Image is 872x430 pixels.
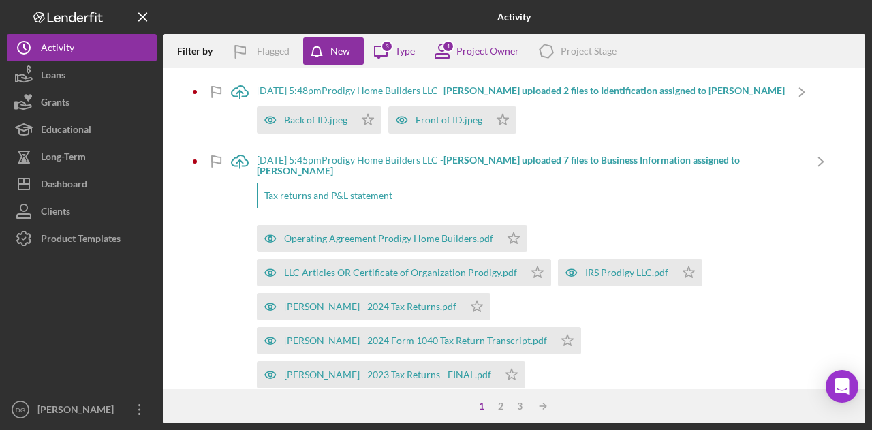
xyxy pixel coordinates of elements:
[16,406,25,414] text: DG
[395,46,415,57] div: Type
[456,46,519,57] div: Project Owner
[41,225,121,256] div: Product Templates
[257,155,804,176] div: [DATE] 5:45pm Prodigy Home Builders LLC -
[284,267,517,278] div: LLC Articles OR Certificate of Organization Prodigy.pdf
[284,301,456,312] div: [PERSON_NAME] - 2024 Tax Returns.pdf
[7,116,157,143] button: Educational
[223,75,819,144] a: [DATE] 5:48pmProdigy Home Builders LLC -[PERSON_NAME] uploaded 2 files to Identification assigned...
[284,114,347,125] div: Back of ID.jpeg
[41,61,65,92] div: Loans
[7,34,157,61] button: Activity
[7,61,157,89] button: Loans
[177,46,223,57] div: Filter by
[7,198,157,225] button: Clients
[41,198,70,228] div: Clients
[41,170,87,201] div: Dashboard
[330,37,350,65] div: New
[257,106,381,134] button: Back of ID.jpeg
[257,327,581,354] button: [PERSON_NAME] - 2024 Form 1040 Tax Return Transcript.pdf
[257,37,290,65] div: Flagged
[41,143,86,174] div: Long-Term
[472,401,491,412] div: 1
[585,267,668,278] div: IRS Prodigy LLC.pdf
[284,335,547,346] div: [PERSON_NAME] - 2024 Form 1040 Tax Return Transcript.pdf
[257,259,551,286] button: LLC Articles OR Certificate of Organization Prodigy.pdf
[443,85,785,96] b: [PERSON_NAME] uploaded 2 files to Identification assigned to [PERSON_NAME]
[388,106,516,134] button: Front of ID.jpeg
[416,114,482,125] div: Front of ID.jpeg
[34,396,123,427] div: [PERSON_NAME]
[7,143,157,170] button: Long-Term
[257,183,804,208] div: Tax returns and P&L statement
[7,225,157,252] button: Product Templates
[41,89,69,119] div: Grants
[7,170,157,198] button: Dashboard
[41,116,91,147] div: Educational
[257,225,527,252] button: Operating Agreement Prodigy Home Builders.pdf
[284,233,493,244] div: Operating Agreement Prodigy Home Builders.pdf
[41,34,74,65] div: Activity
[381,40,393,52] div: 3
[510,401,529,412] div: 3
[561,46,617,57] div: Project Stage
[826,370,858,403] div: Open Intercom Messenger
[223,37,303,65] button: Flagged
[303,37,364,65] button: New
[257,85,785,96] div: [DATE] 5:48pm Prodigy Home Builders LLC -
[257,154,740,176] b: [PERSON_NAME] uploaded 7 files to Business Information assigned to [PERSON_NAME]
[497,12,531,22] b: Activity
[257,293,490,320] button: [PERSON_NAME] - 2024 Tax Returns.pdf
[442,40,454,52] div: 1
[491,401,510,412] div: 2
[7,396,157,423] button: DG[PERSON_NAME]
[7,89,157,116] button: Grants
[257,361,525,388] button: [PERSON_NAME] - 2023 Tax Returns - FINAL.pdf
[558,259,702,286] button: IRS Prodigy LLC.pdf
[284,369,491,380] div: [PERSON_NAME] - 2023 Tax Returns - FINAL.pdf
